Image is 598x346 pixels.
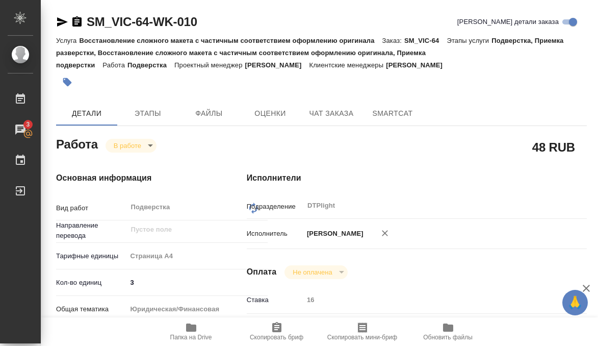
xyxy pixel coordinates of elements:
a: 3 [3,117,38,142]
p: Проектный менеджер [174,61,245,69]
span: 3 [20,119,36,130]
p: Ставка [247,295,303,305]
button: 🙏 [562,290,588,315]
span: Файлы [185,107,233,120]
p: Восстановление сложного макета с частичным соответствием оформлению оригинала [79,37,382,44]
span: Этапы [123,107,172,120]
p: Подверстка, Приемка разверстки, Восстановление сложного макета с частичным соответствием оформлен... [56,37,563,69]
p: Общая тематика [56,304,126,314]
span: Скопировать мини-бриф [327,334,397,341]
div: В работе [284,265,347,279]
div: Юридическая/Финансовая [126,301,268,318]
p: Подразделение [247,202,303,212]
p: Направление перевода [56,220,126,241]
h4: Исполнители [247,172,587,184]
button: Обновить файлы [405,317,491,346]
button: Не оплачена [290,268,335,277]
p: SM_VIC-64 [404,37,447,44]
button: В работе [111,141,144,150]
span: Обновить файлы [423,334,473,341]
p: Этапы услуги [447,37,491,44]
p: [PERSON_NAME] [245,61,309,69]
p: Подверстка [127,61,174,69]
a: SM_VIC-64-WK-010 [87,15,197,29]
p: Кол-во единиц [56,278,126,288]
button: Папка на Drive [148,317,234,346]
h4: Оплата [247,266,277,278]
p: [PERSON_NAME] [303,229,363,239]
h4: Основная информация [56,172,206,184]
p: Тарифные единицы [56,251,126,261]
input: Пустое поле [129,224,244,236]
p: Работа [102,61,127,69]
span: Оценки [246,107,295,120]
div: В работе [106,139,157,153]
p: Услуга [56,37,79,44]
button: Скопировать мини-бриф [320,317,405,346]
p: Клиентские менеджеры [309,61,386,69]
span: Чат заказа [307,107,356,120]
p: Исполнитель [247,229,303,239]
span: 🙏 [566,292,584,313]
input: Пустое поле [303,292,558,307]
span: [PERSON_NAME] детали заказа [457,17,559,27]
button: Скопировать бриф [234,317,320,346]
button: Скопировать ссылку [71,16,83,28]
h2: 48 RUB [532,138,575,156]
span: Детали [62,107,111,120]
p: Вид работ [56,203,126,213]
input: ✎ Введи что-нибудь [126,275,268,290]
button: Удалить исполнителя [374,222,396,244]
button: Добавить тэг [56,71,79,93]
p: [PERSON_NAME] [386,61,450,69]
button: Скопировать ссылку для ЯМессенджера [56,16,68,28]
span: Папка на Drive [170,334,212,341]
span: SmartCat [368,107,417,120]
span: Скопировать бриф [250,334,303,341]
h2: Работа [56,134,98,153]
div: Страница А4 [126,248,268,265]
p: Заказ: [382,37,404,44]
